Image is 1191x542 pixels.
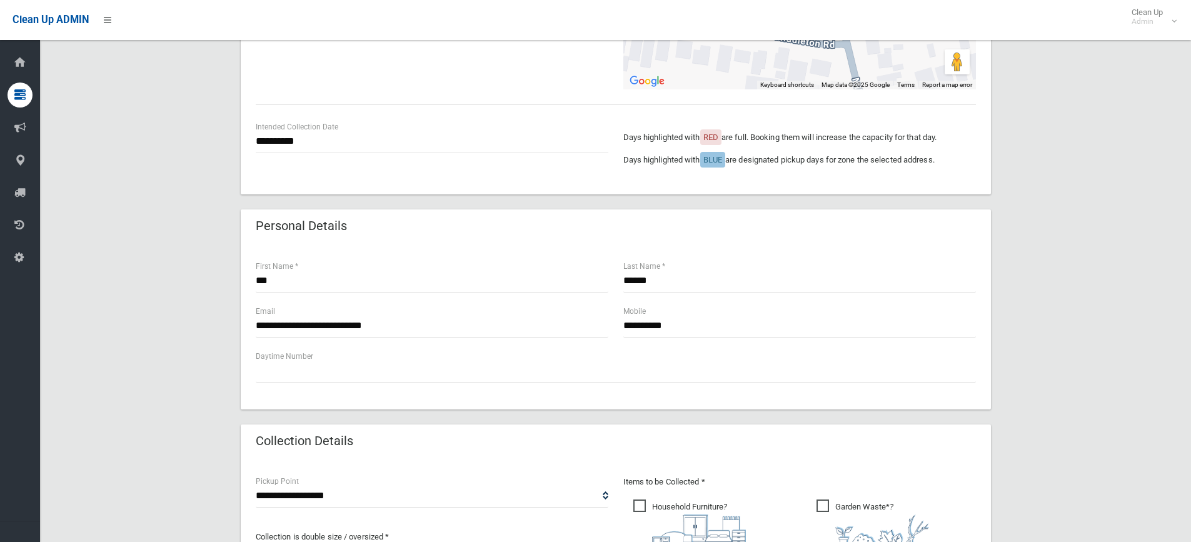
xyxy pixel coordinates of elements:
small: Admin [1132,17,1163,26]
p: Days highlighted with are full. Booking them will increase the capacity for that day. [623,130,976,145]
a: Report a map error [922,81,972,88]
p: Items to be Collected * [623,474,976,489]
button: Drag Pegman onto the map to open Street View [945,49,970,74]
span: BLUE [703,155,722,164]
a: Open this area in Google Maps (opens a new window) [626,73,668,89]
span: Clean Up ADMIN [13,14,89,26]
button: Keyboard shortcuts [760,81,814,89]
p: Days highlighted with are designated pickup days for zone the selected address. [623,153,976,168]
header: Personal Details [241,214,362,238]
span: Clean Up [1125,8,1175,26]
span: Map data ©2025 Google [822,81,890,88]
span: RED [703,133,718,142]
img: Google [626,73,668,89]
header: Collection Details [241,429,368,453]
a: Terms (opens in new tab) [897,81,915,88]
